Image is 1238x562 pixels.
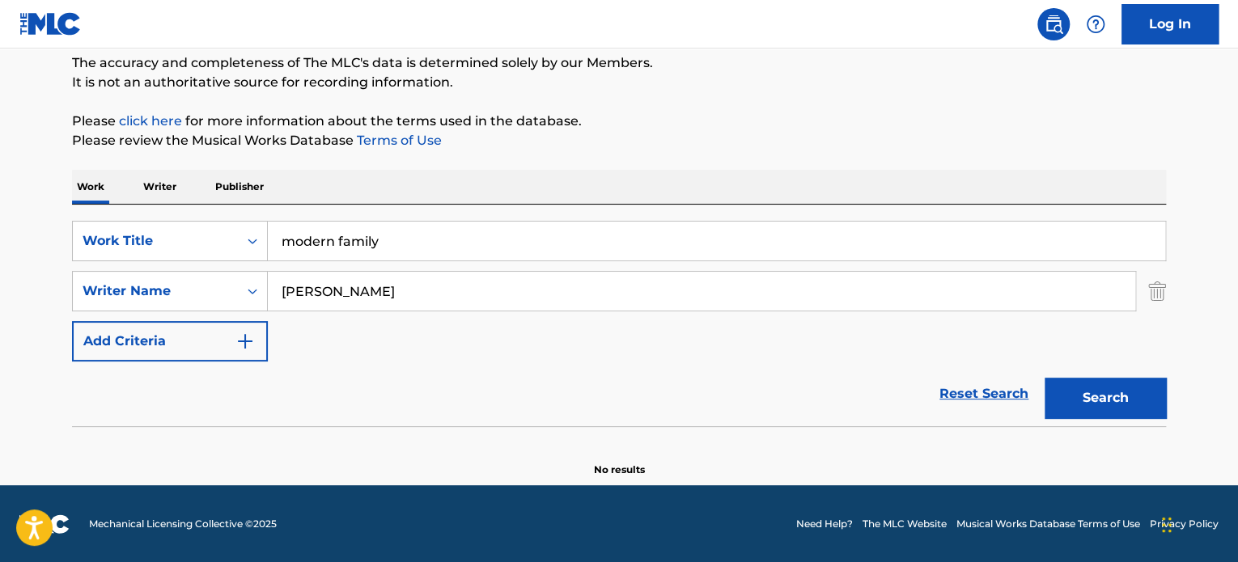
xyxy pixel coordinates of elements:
p: Please for more information about the terms used in the database. [72,112,1166,131]
img: search [1044,15,1063,34]
span: Mechanical Licensing Collective © 2025 [89,517,277,531]
a: Need Help? [796,517,853,531]
div: Drag [1162,501,1172,549]
a: Privacy Policy [1150,517,1219,531]
a: Log In [1121,4,1219,44]
div: Writer Name [83,281,228,301]
img: help [1086,15,1105,34]
a: Reset Search [931,376,1037,412]
div: Work Title [83,231,228,251]
a: Terms of Use [354,133,442,148]
form: Search Form [72,221,1166,426]
p: The accuracy and completeness of The MLC's data is determined solely by our Members. [72,53,1166,73]
a: Public Search [1037,8,1070,40]
a: The MLC Website [863,517,947,531]
p: Publisher [210,170,269,204]
p: Writer [138,170,181,204]
img: 9d2ae6d4665cec9f34b9.svg [235,332,255,351]
img: MLC Logo [19,12,82,36]
p: Please review the Musical Works Database [72,131,1166,150]
a: Musical Works Database Terms of Use [956,517,1140,531]
a: click here [119,113,182,129]
button: Search [1045,378,1166,418]
div: Help [1079,8,1112,40]
button: Add Criteria [72,321,268,361]
iframe: Chat Widget [1157,484,1238,562]
p: It is not an authoritative source for recording information. [72,73,1166,92]
img: logo [19,514,70,534]
p: Work [72,170,109,204]
p: No results [594,443,645,477]
img: Delete Criterion [1148,271,1166,311]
